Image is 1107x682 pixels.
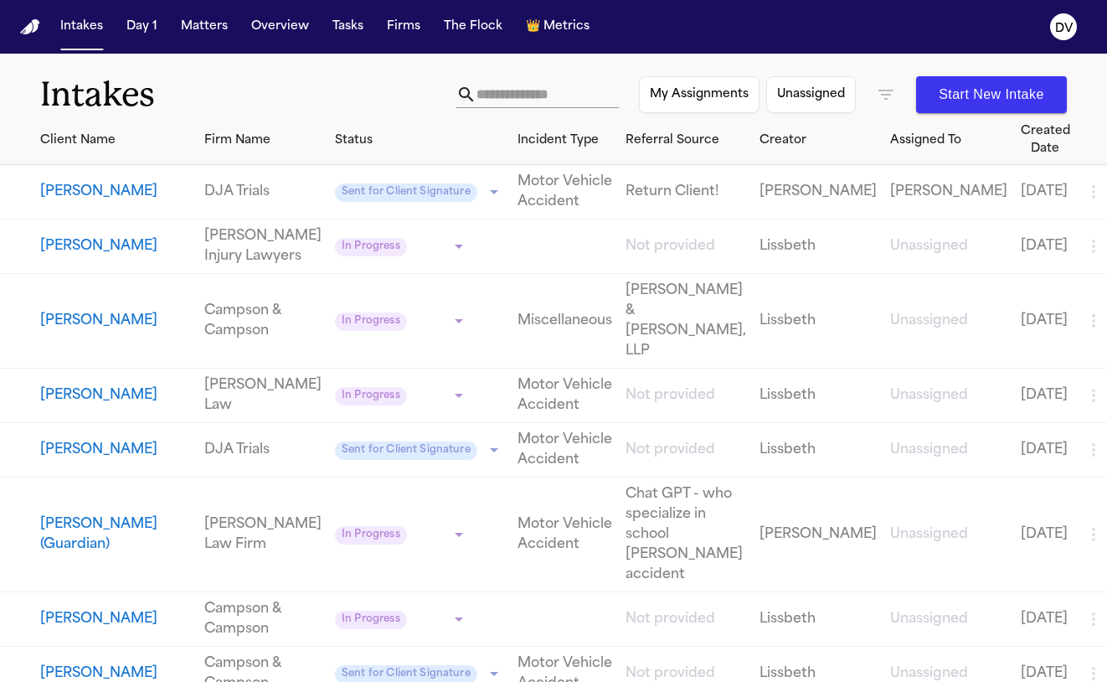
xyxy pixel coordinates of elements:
[174,12,234,42] button: Matters
[626,281,746,361] a: View details for Donald Reynolds
[120,12,164,42] a: Day 1
[335,438,504,462] div: Update intake status
[916,76,1067,113] button: Start New Intake
[40,311,191,331] button: View details for Donald Reynolds
[335,180,504,204] div: Update intake status
[759,182,877,202] a: View details for Arvin Tapia
[759,440,877,460] a: View details for Julia Hively
[626,182,746,202] a: View details for Arvin Tapia
[890,389,968,402] span: Unassigned
[626,443,715,457] span: Not provided
[204,440,322,460] a: View details for Julia Hively
[335,313,407,331] span: In Progress
[40,236,191,256] a: View details for Carrie Ott
[335,309,469,333] div: Update intake status
[517,311,612,331] a: View details for Donald Reynolds
[759,385,877,406] a: View details for Lisa Gober
[20,19,40,35] img: Finch Logo
[519,12,596,42] button: crownMetrics
[1021,311,1070,331] a: View details for Donald Reynolds
[335,238,407,256] span: In Progress
[890,443,968,457] span: Unassigned
[40,514,191,555] button: View details for David Randolph (Guardian)
[890,385,1007,406] a: View details for Lisa Gober
[335,132,504,149] div: Status
[335,442,477,460] span: Sent for Client Signature
[40,74,456,116] h1: Intakes
[517,514,612,555] a: View details for David Randolph (Guardian)
[326,12,370,42] button: Tasks
[626,389,715,402] span: Not provided
[759,132,877,149] div: Creator
[40,385,191,406] button: View details for Lisa Gober
[517,132,612,149] div: Incident Type
[759,311,877,331] a: View details for Donald Reynolds
[1021,182,1070,202] a: View details for Arvin Tapia
[1021,609,1070,629] a: View details for Jameela Mills
[890,311,1007,331] a: View details for Donald Reynolds
[759,609,877,629] a: View details for Jameela Mills
[626,240,715,253] span: Not provided
[20,19,40,35] a: Home
[517,172,612,212] a: View details for Arvin Tapia
[335,384,469,407] div: Update intake status
[639,76,759,113] button: My Assignments
[626,385,746,406] a: View details for Lisa Gober
[40,182,191,202] button: View details for Arvin Tapia
[626,440,746,460] a: View details for Julia Hively
[204,375,322,416] a: View details for Lisa Gober
[204,599,322,639] a: View details for Jameela Mills
[1021,122,1070,158] div: Created Date
[1021,440,1070,460] a: View details for Julia Hively
[890,528,968,541] span: Unassigned
[335,607,469,631] div: Update intake status
[335,523,469,546] div: Update intake status
[40,132,191,149] div: Client Name
[335,183,477,202] span: Sent for Client Signature
[626,132,746,149] div: Referral Source
[890,609,1007,629] a: View details for Jameela Mills
[204,226,322,266] a: View details for Carrie Ott
[890,182,1007,202] a: View details for Arvin Tapia
[204,182,322,202] a: View details for Arvin Tapia
[1021,236,1070,256] a: View details for Carrie Ott
[335,387,407,406] span: In Progress
[759,236,877,256] a: View details for Carrie Ott
[204,301,322,341] a: View details for Donald Reynolds
[40,440,191,460] button: View details for Julia Hively
[626,667,715,680] span: Not provided
[759,524,877,545] a: View details for David Randolph (Guardian)
[437,12,509,42] button: The Flock
[40,609,191,629] button: View details for Jameela Mills
[890,240,968,253] span: Unassigned
[335,235,469,258] div: Update intake status
[335,611,407,629] span: In Progress
[890,314,968,328] span: Unassigned
[626,609,746,629] a: View details for Jameela Mills
[54,12,110,42] button: Intakes
[626,612,715,626] span: Not provided
[1021,524,1070,545] a: View details for David Randolph (Guardian)
[890,524,1007,545] a: View details for David Randolph (Guardian)
[766,76,856,113] button: Unassigned
[245,12,316,42] button: Overview
[517,430,612,470] a: View details for Julia Hively
[890,132,1007,149] div: Assigned To
[890,440,1007,460] a: View details for Julia Hively
[1021,385,1070,406] a: View details for Lisa Gober
[517,375,612,416] a: View details for Lisa Gober
[890,612,968,626] span: Unassigned
[380,12,427,42] button: Firms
